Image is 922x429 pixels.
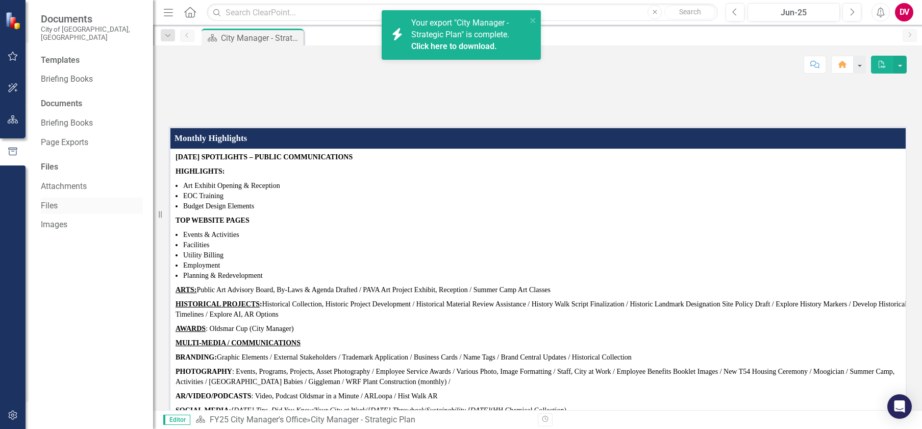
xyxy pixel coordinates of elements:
[41,55,143,66] div: Templates
[163,415,190,425] span: Editor
[183,181,915,191] li: Art Exhibit Opening & Reception
[176,300,260,308] u: HISTORICAL PROJECTS
[183,191,915,201] li: EOC Training
[367,407,424,414] em: [DATE] Throwback
[751,7,836,19] div: Jun-25
[231,407,313,414] em: [DATE] Tips, Did You Know
[41,13,143,25] span: Documents
[315,407,366,414] em: Your City at Work
[195,414,530,426] div: »
[176,153,353,161] strong: [DATE] SPOTLIGHTS – PUBLIC COMMUNICATIONS
[41,219,143,231] a: Images
[210,415,307,424] a: FY25 City Manager's Office
[176,168,225,175] strong: HIGHLIGHTS:
[183,250,915,260] li: Utility Billing
[183,271,915,281] li: Planning & Redevelopment
[176,297,915,322] p: Historical Collection, Historic Project Development / Historical Material Review Assistance / His...
[183,240,915,250] li: Facilities
[895,3,913,21] button: DV
[176,217,250,224] strong: TOP WEBSITE PAGES
[41,200,143,212] a: Files
[427,407,491,414] em: Sustainability [DATE]
[311,415,415,424] div: City Manager - Strategic Plan
[176,350,915,365] p: Graphic Elements / External Stakeholders / Trademark Application / Business Cards / Name Tags / B...
[41,117,143,129] a: Briefing Books
[176,368,232,375] strong: PHOTOGRAPHY
[176,392,252,400] strong: AR/VIDEO/PODCASTS
[411,18,524,53] span: Your export "City Manager - Strategic Plan" is complete.
[176,353,217,361] strong: BRANDING:
[41,137,143,149] a: Page Exports
[411,41,497,51] a: Click here to download.
[176,322,915,336] p: : Oldsmar Cup (City Manager)
[176,300,262,308] strong: :
[176,286,197,294] u: ARTS:
[221,32,301,44] div: City Manager - Strategic Plan
[747,3,840,21] button: Jun-25
[41,161,143,173] div: Files
[4,11,23,30] img: ClearPoint Strategy
[176,365,915,389] p: : Events, Programs, Projects, Asset Photography / Employee Service Awards / Various Photo, Image ...
[41,181,143,193] a: Attachments
[41,98,143,110] div: Documents
[176,325,206,332] u: AWARDS
[41,74,143,85] a: Briefing Books
[176,407,229,414] strong: SOCIAL MEDIA
[176,283,915,297] p: Public Art Advisory Board, By-Laws & Agenda Drafted / PAVA Art Project Exhibit, Reception / Summe...
[183,260,915,271] li: Employment
[679,8,701,16] span: Search
[530,14,537,26] button: close
[176,389,915,403] p: : Video, Podcast Oldsmar in a Minute / ARLoopa / Hist Walk AR
[664,5,715,19] button: Search
[183,230,915,240] li: Events & Activities
[183,201,915,211] li: Budget Design Elements
[887,394,912,419] div: Open Intercom Messenger
[41,25,143,42] small: City of [GEOGRAPHIC_DATA], [GEOGRAPHIC_DATA]
[207,4,718,21] input: Search ClearPoint...
[176,339,301,347] u: MULTI-MEDIA / COMMUNICATIONS
[176,403,915,418] p: : / / / (HH Chemical Collection)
